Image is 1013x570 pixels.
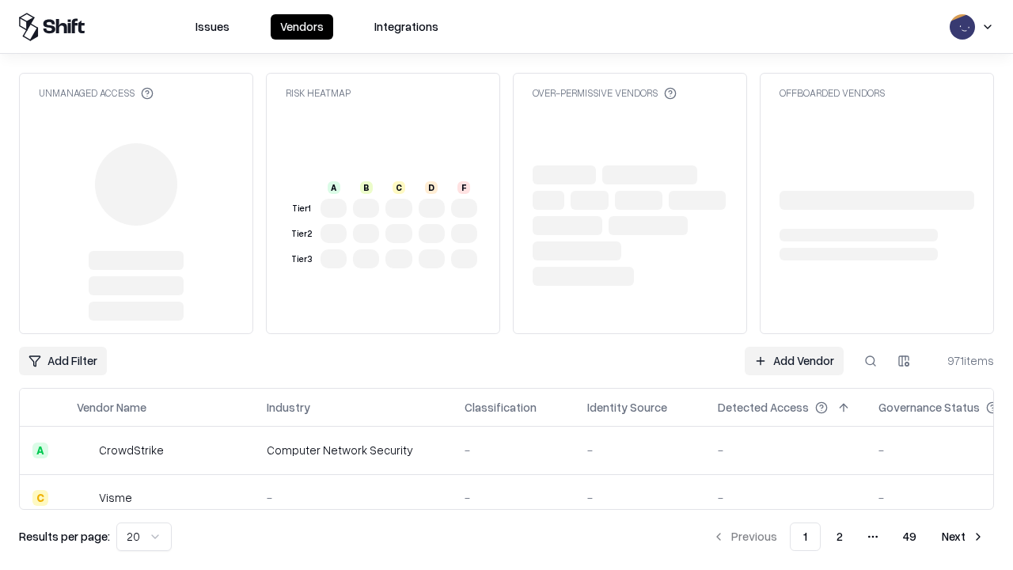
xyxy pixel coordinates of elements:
img: Visme [77,490,93,506]
button: Next [932,522,994,551]
button: Vendors [271,14,333,40]
div: A [328,181,340,194]
div: - [267,489,439,506]
a: Add Vendor [745,347,844,375]
div: Offboarded Vendors [780,86,885,100]
div: Industry [267,399,310,416]
div: - [718,442,853,458]
div: 971 items [931,352,994,369]
div: Classification [465,399,537,416]
div: Identity Source [587,399,667,416]
div: Computer Network Security [267,442,439,458]
nav: pagination [703,522,994,551]
button: Integrations [365,14,448,40]
div: Vendor Name [77,399,146,416]
button: Issues [186,14,239,40]
div: Detected Access [718,399,809,416]
div: Over-Permissive Vendors [533,86,677,100]
div: B [360,181,373,194]
button: 49 [890,522,929,551]
div: Tier 3 [289,253,314,266]
div: C [32,490,48,506]
div: F [457,181,470,194]
p: Results per page: [19,528,110,545]
div: Unmanaged Access [39,86,154,100]
div: - [587,489,692,506]
div: Tier 2 [289,227,314,241]
div: - [587,442,692,458]
div: Governance Status [878,399,980,416]
div: - [465,442,562,458]
div: - [465,489,562,506]
div: Tier 1 [289,202,314,215]
button: 2 [824,522,856,551]
button: 1 [790,522,821,551]
div: Risk Heatmap [286,86,351,100]
div: Visme [99,489,132,506]
div: A [32,443,48,458]
div: CrowdStrike [99,442,164,458]
button: Add Filter [19,347,107,375]
div: C [393,181,405,194]
img: CrowdStrike [77,443,93,458]
div: D [425,181,438,194]
div: - [718,489,853,506]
